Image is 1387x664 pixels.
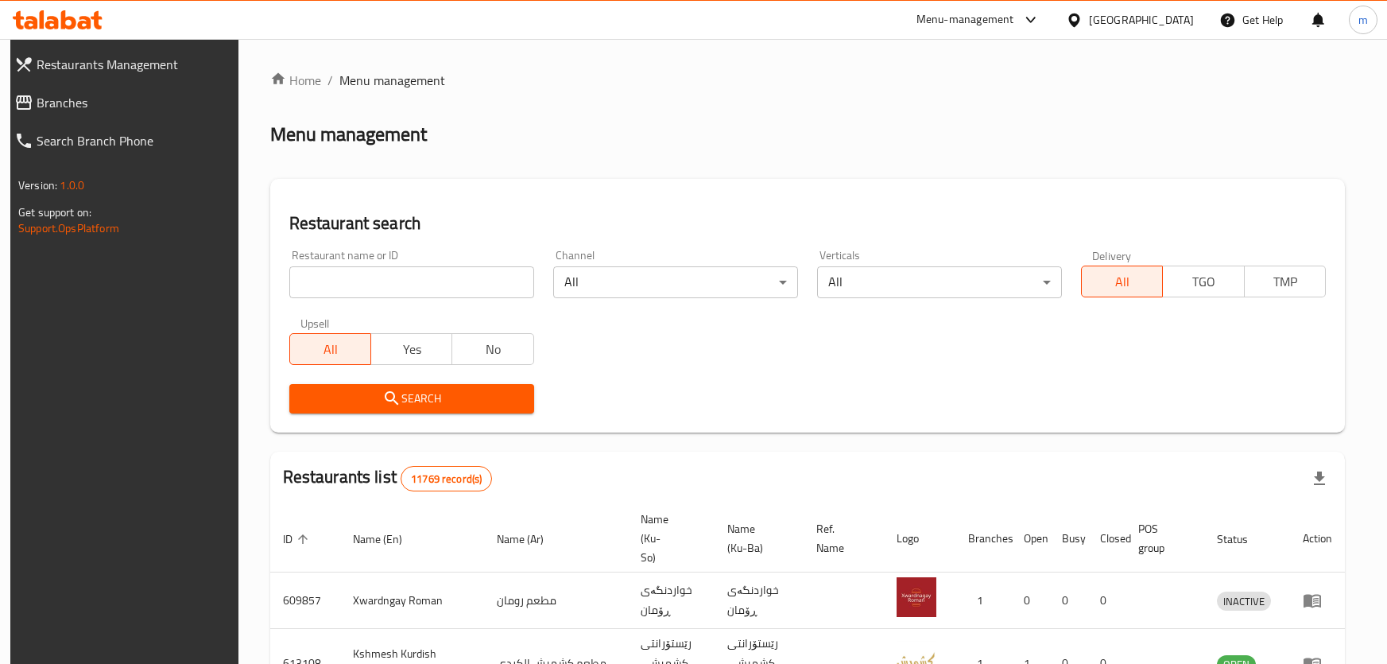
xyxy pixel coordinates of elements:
[289,333,371,365] button: All
[1049,505,1087,573] th: Busy
[370,333,452,365] button: Yes
[1251,270,1319,293] span: TMP
[37,55,229,74] span: Restaurants Management
[1011,505,1049,573] th: Open
[1088,270,1156,293] span: All
[817,266,1062,298] div: All
[459,338,527,361] span: No
[955,505,1011,573] th: Branches
[1087,573,1125,629] td: 0
[283,465,493,491] h2: Restaurants list
[497,530,564,549] span: Name (Ar)
[715,573,804,629] td: خواردنگەی ڕۆمان
[727,519,785,557] span: Name (Ku-Ba)
[327,71,333,90] li: /
[37,93,229,112] span: Branches
[60,175,84,196] span: 1.0.0
[289,266,534,298] input: Search for restaurant name or ID..
[1217,592,1271,611] span: INACTIVE
[1244,266,1326,297] button: TMP
[1138,519,1185,557] span: POS group
[270,122,427,147] h2: Menu management
[353,530,423,549] span: Name (En)
[641,510,695,567] span: Name (Ku-So)
[302,389,521,409] span: Search
[18,175,57,196] span: Version:
[1089,11,1194,29] div: [GEOGRAPHIC_DATA]
[2,83,242,122] a: Branches
[1092,250,1132,261] label: Delivery
[1087,505,1125,573] th: Closed
[296,338,365,361] span: All
[1169,270,1238,293] span: TGO
[339,71,445,90] span: Menu management
[884,505,955,573] th: Logo
[18,218,119,239] a: Support.OpsPlatform
[300,317,330,328] label: Upsell
[270,573,340,629] td: 609857
[897,577,936,617] img: Xwardngay Roman
[270,71,321,90] a: Home
[1300,460,1339,498] div: Export file
[451,333,533,365] button: No
[484,573,628,629] td: مطعم رومان
[816,519,865,557] span: Ref. Name
[401,466,492,491] div: Total records count
[1358,11,1368,29] span: m
[1162,266,1244,297] button: TGO
[1290,505,1345,573] th: Action
[2,122,242,160] a: Search Branch Phone
[955,573,1011,629] td: 1
[1217,530,1269,549] span: Status
[18,202,91,223] span: Get support on:
[553,266,798,298] div: All
[401,472,491,487] span: 11769 record(s)
[1217,592,1271,611] div: INACTIVE
[1081,266,1163,297] button: All
[289,212,1326,235] h2: Restaurant search
[1011,573,1049,629] td: 0
[1303,591,1332,610] div: Menu
[289,384,534,414] button: Search
[628,573,715,629] td: خواردنگەی ڕۆمان
[37,131,229,150] span: Search Branch Phone
[1049,573,1087,629] td: 0
[2,45,242,83] a: Restaurants Management
[270,71,1345,90] nav: breadcrumb
[340,573,484,629] td: Xwardngay Roman
[283,530,313,549] span: ID
[378,338,446,361] span: Yes
[916,10,1014,29] div: Menu-management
